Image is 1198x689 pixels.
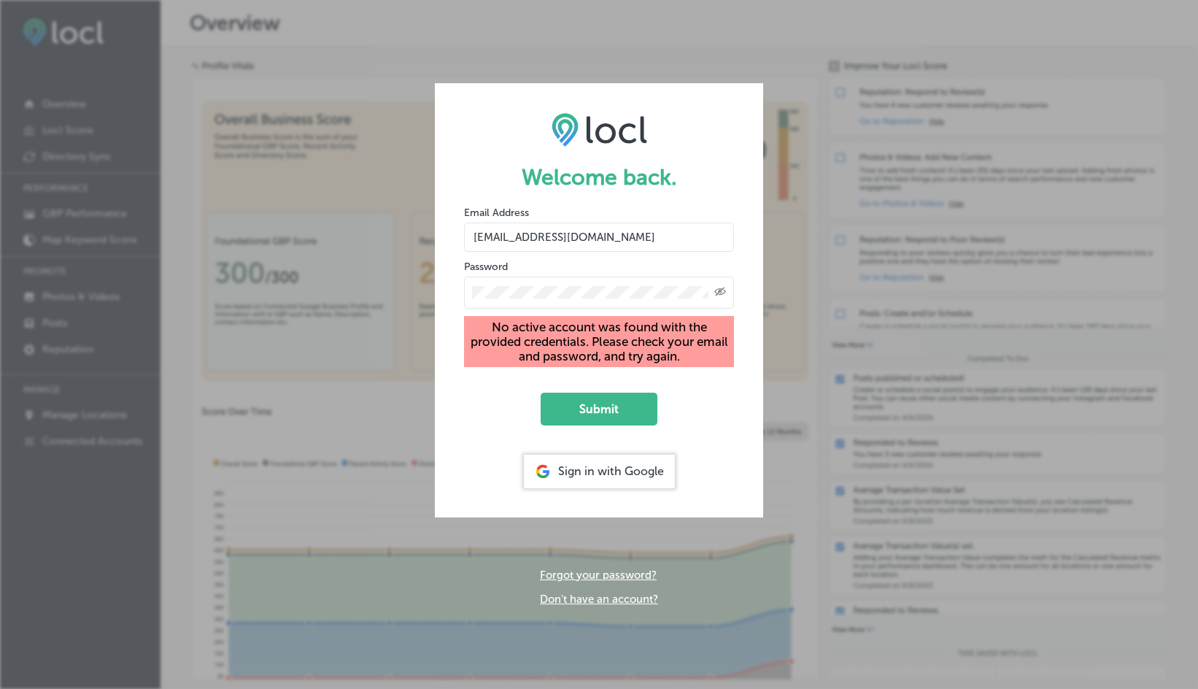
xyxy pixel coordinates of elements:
a: Don't have an account? [540,593,658,606]
label: Email Address [464,207,529,219]
h1: Welcome back. [464,164,734,190]
button: Submit [541,393,657,426]
img: LOCL logo [552,112,647,146]
div: Sign in with Google [524,455,675,488]
div: No active account was found with the provided credentials. Please check your email and password, ... [464,316,734,367]
span: Toggle password visibility [714,286,726,299]
label: Password [464,261,508,273]
a: Forgot your password? [540,569,657,582]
